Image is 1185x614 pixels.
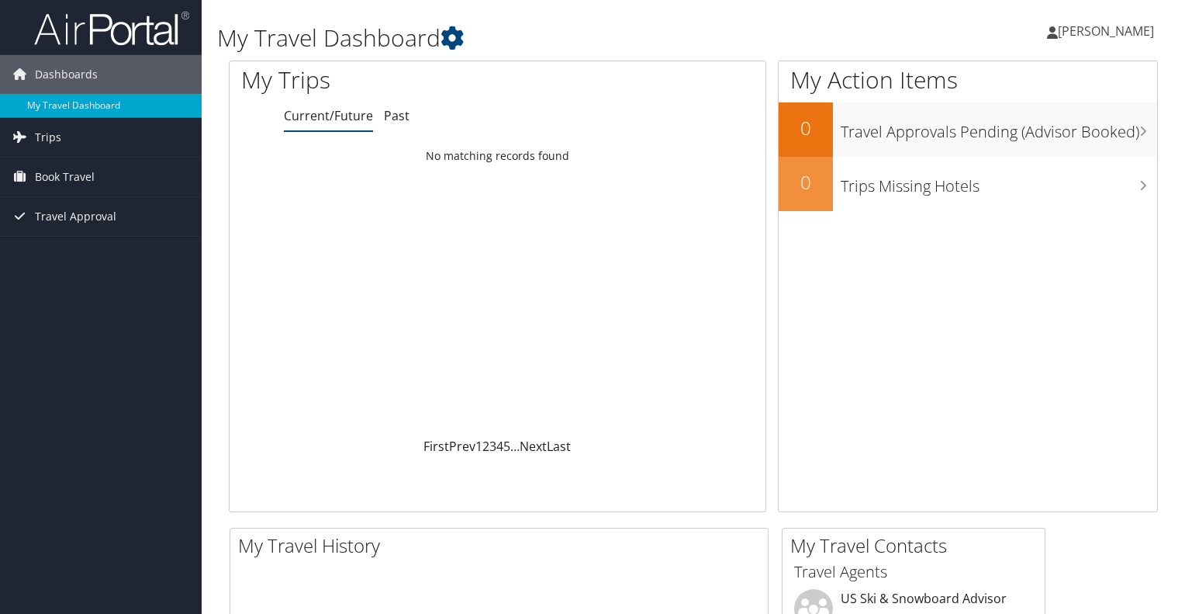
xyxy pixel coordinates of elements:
img: airportal-logo.png [34,10,189,47]
h3: Travel Agents [794,561,1033,583]
span: Book Travel [35,158,95,196]
a: 1 [475,438,482,455]
a: 3 [489,438,496,455]
a: Next [520,438,547,455]
span: Trips [35,118,61,157]
a: 2 [482,438,489,455]
h1: My Trips [241,64,530,96]
a: First [423,438,449,455]
a: Past [384,107,409,124]
h2: 0 [779,169,833,196]
a: 5 [503,438,510,455]
span: [PERSON_NAME] [1058,23,1154,40]
a: Prev [449,438,475,455]
a: Last [547,438,571,455]
h2: My Travel History [238,532,768,559]
a: 4 [496,438,503,455]
span: … [510,438,520,455]
h3: Travel Approvals Pending (Advisor Booked) [841,113,1157,143]
td: No matching records found [230,142,765,170]
a: 0Travel Approvals Pending (Advisor Booked) [779,102,1157,157]
h1: My Action Items [779,64,1157,96]
a: Current/Future [284,107,373,124]
h2: My Travel Contacts [790,532,1045,559]
h3: Trips Missing Hotels [841,168,1157,197]
a: [PERSON_NAME] [1047,8,1169,54]
span: Travel Approval [35,197,116,236]
h1: My Travel Dashboard [217,22,852,54]
h2: 0 [779,115,833,141]
a: 0Trips Missing Hotels [779,157,1157,211]
span: Dashboards [35,55,98,94]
